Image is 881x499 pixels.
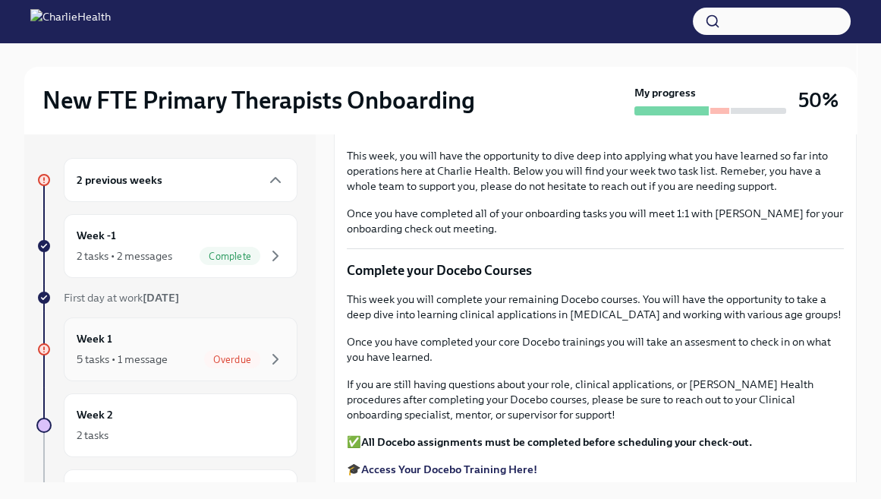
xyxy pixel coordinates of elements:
[36,393,297,457] a: Week 22 tasks
[77,248,172,264] div: 2 tasks • 2 messages
[36,214,297,278] a: Week -12 tasks • 2 messagesComplete
[347,434,844,450] p: ✅
[143,291,179,305] strong: [DATE]
[204,354,260,365] span: Overdue
[36,290,297,305] a: First day at work[DATE]
[798,87,839,114] h3: 50%
[347,292,844,322] p: This week you will complete your remaining Docebo courses. You will have the opportunity to take ...
[30,9,111,33] img: CharlieHealth
[347,377,844,422] p: If you are still having questions about your role, clinical applications, or [PERSON_NAME] Health...
[347,462,844,477] p: 🎓
[77,406,113,423] h6: Week 2
[42,85,475,115] h2: New FTE Primary Therapists Onboarding
[77,330,112,347] h6: Week 1
[36,317,297,381] a: Week 15 tasks • 1 messageOverdue
[634,85,696,100] strong: My progress
[77,352,168,367] div: 5 tasks • 1 message
[77,172,162,188] h6: 2 previous weeks
[77,227,116,244] h6: Week -1
[64,291,179,305] span: First day at work
[347,261,844,280] p: Complete your Docebo Courses
[347,334,844,365] p: Once you have completed your core Docebo trainings you will take an assesment to check in on what...
[361,435,752,449] strong: All Docebo assignments must be completed before scheduling your check-out.
[361,463,537,476] a: Access Your Docebo Training Here!
[347,148,844,194] p: This week, you will have the opportunity to dive deep into applying what you have learned so far ...
[200,251,260,262] span: Complete
[77,428,109,443] div: 2 tasks
[64,158,297,202] div: 2 previous weeks
[347,206,844,236] p: Once you have completed all of your onboarding tasks you will meet 1:1 with [PERSON_NAME] for you...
